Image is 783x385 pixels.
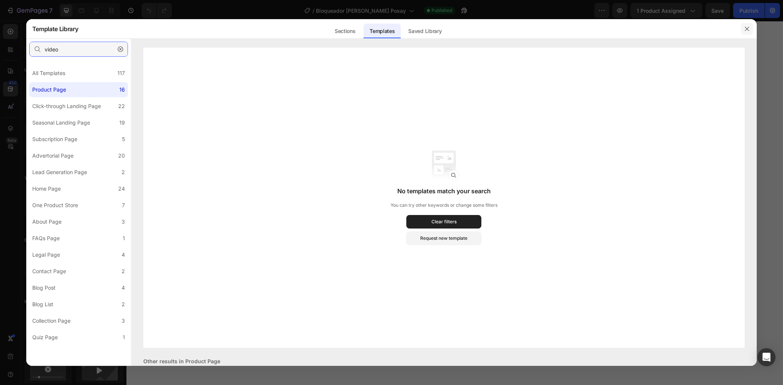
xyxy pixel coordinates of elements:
div: Collection Page [32,316,71,325]
div: Request new template [420,235,467,242]
div: 2 [122,267,125,276]
div: 117 [117,69,125,78]
button: Request new template [406,232,481,245]
h2: Template Library [32,19,78,39]
div: 2 [122,168,125,177]
div: All Templates [32,69,65,78]
div: About Page [32,217,62,226]
div: Advertorial Page [32,151,74,160]
div: 1 [123,333,125,342]
div: Other results in Product Page [143,357,745,366]
div: Blog List [32,300,53,309]
div: Open Intercom Messenger [757,348,775,366]
div: 2 [122,300,125,309]
div: Blog Post [32,283,56,292]
div: 16 [119,85,125,94]
div: Home Page [32,184,61,193]
div: 3 [122,217,125,226]
div: 4 [122,250,125,259]
input: E.g.: Black Friday, Sale, etc. [29,42,128,57]
h3: No templates match your search [397,186,491,196]
div: Seasonal Landing Page [32,118,90,127]
div: Legal Page [32,250,60,259]
div: Sections [329,24,361,39]
div: 5 [122,135,125,144]
div: Saved Library [402,24,448,39]
div: 24 [118,184,125,193]
div: Contact Page [32,267,66,276]
div: 20 [118,151,125,160]
div: Subscription Page [32,135,77,144]
div: Templates [364,24,401,39]
div: Product Page [32,85,66,94]
p: You can try other keywords or change some filters [391,202,497,209]
div: 4 [122,283,125,292]
div: One Product Store [32,201,78,210]
div: 1 [123,234,125,243]
div: Click-through Landing Page [32,102,101,111]
button: Clear filters [406,215,481,229]
div: 19 [119,118,125,127]
div: FAQs Page [32,234,60,243]
div: 7 [122,201,125,210]
div: Quiz Page [32,333,58,342]
div: 3 [122,316,125,325]
div: 22 [118,102,125,111]
div: Lead Generation Page [32,168,87,177]
div: Clear filters [431,218,457,225]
